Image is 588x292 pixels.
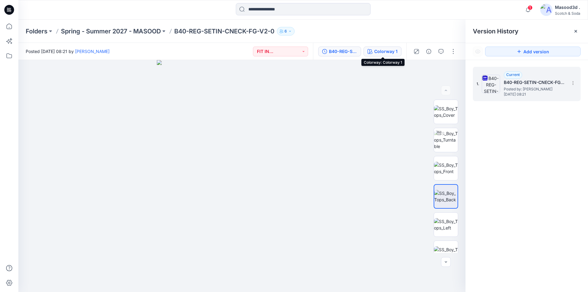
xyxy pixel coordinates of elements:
[318,47,361,56] button: B40-REG-SETIN-CNECK-FG-V2-0
[26,48,110,55] span: Posted [DATE] 08:21 by
[504,86,565,92] span: Posted by: Ashley Harris
[157,60,327,292] img: eyJhbGciOiJIUzI1NiIsImtpZCI6IjAiLCJzbHQiOiJzZXMiLCJ0eXAiOiJKV1QifQ.eyJkYXRhIjp7InR5cGUiOiJzdG9yYW...
[174,27,274,36] p: B40-REG-SETIN-CNECK-FG-V2-0
[434,190,458,203] img: SS_Boy_Tops_Back
[485,47,581,56] button: Add version
[506,72,520,77] span: Current
[285,28,287,35] p: 6
[473,28,518,35] span: Version History
[26,27,47,36] a: Folders
[424,47,434,56] button: Details
[61,27,161,36] a: Spring - Summer 2027 - MASOOD
[329,48,357,55] div: B40-REG-SETIN-CNECK-FG-V2-0
[482,75,500,93] img: B40-REG-SETIN-CNECK-FG-V2-0
[434,246,458,259] img: SS_Boy_Tops_Right
[364,47,401,56] button: Colorway 1
[540,4,552,16] img: avatar
[75,49,110,54] a: [PERSON_NAME]
[555,4,580,11] div: Masood3d .
[277,27,295,36] button: 6
[573,29,578,34] button: Close
[374,48,398,55] div: Colorway 1
[434,218,458,231] img: SS_Boy_Tops_Left
[528,5,533,10] span: 1
[504,92,565,97] span: [DATE] 08:21
[504,79,565,86] h5: B40-REG-SETIN-CNECK-FG-V2-0
[434,162,458,175] img: SS_Boy_Tops_Front
[477,81,479,87] span: 1.
[555,11,580,16] div: Scotch & Soda
[434,105,458,118] img: SS_Boy_Tops_Cover
[473,47,483,56] button: Show Hidden Versions
[434,130,458,150] img: SS_Boy_Tops_Turntable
